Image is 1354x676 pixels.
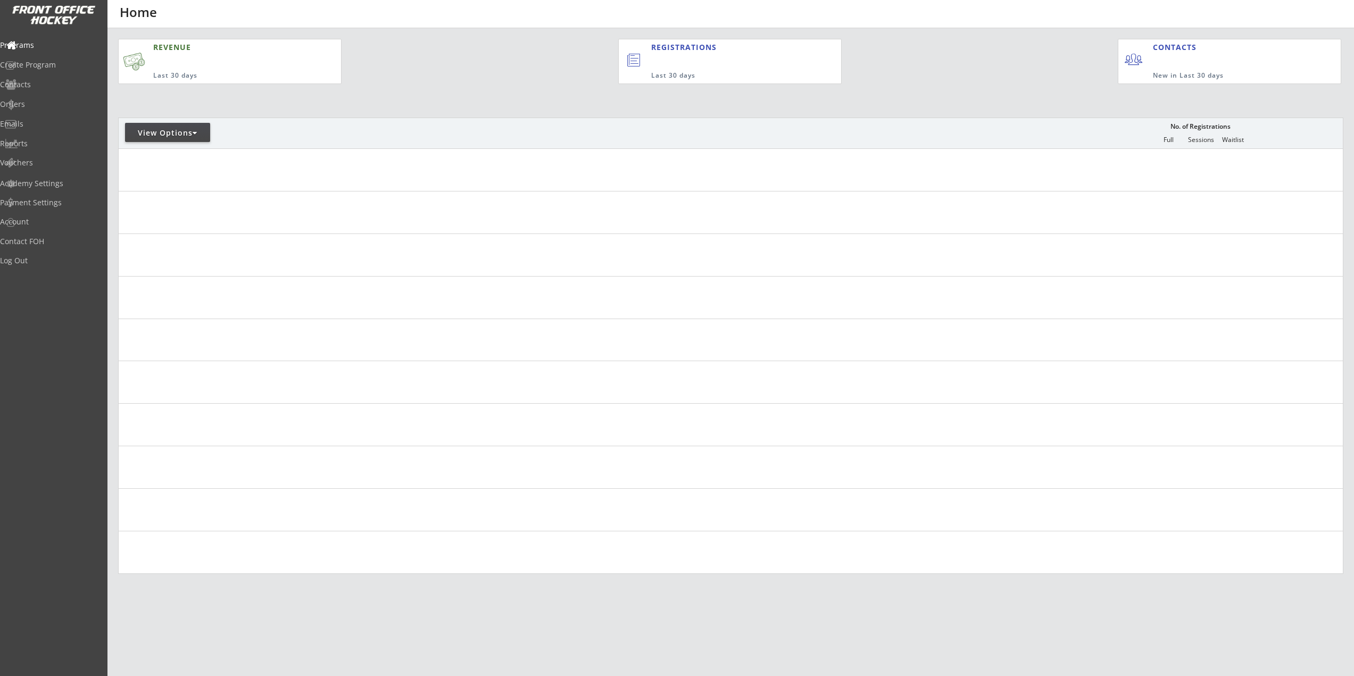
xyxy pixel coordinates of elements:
[1185,136,1217,144] div: Sessions
[1217,136,1249,144] div: Waitlist
[1167,123,1233,130] div: No. of Registrations
[1152,136,1184,144] div: Full
[153,71,289,80] div: Last 30 days
[153,42,289,53] div: REVENUE
[1153,71,1291,80] div: New in Last 30 days
[125,128,210,138] div: View Options
[1153,42,1201,53] div: CONTACTS
[651,42,792,53] div: REGISTRATIONS
[651,71,798,80] div: Last 30 days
